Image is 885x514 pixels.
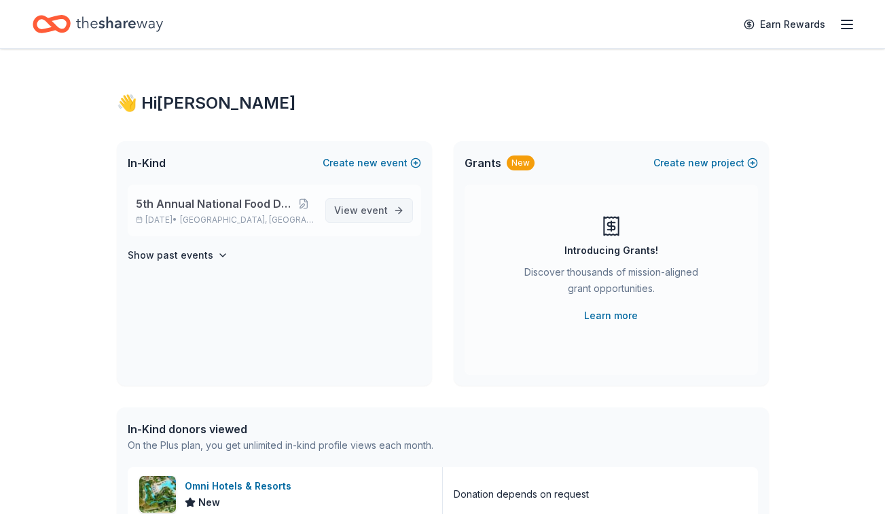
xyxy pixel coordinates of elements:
div: 👋 Hi [PERSON_NAME] [117,92,769,114]
a: View event [325,198,413,223]
span: new [688,155,708,171]
span: Grants [465,155,501,171]
a: Home [33,8,163,40]
a: Earn Rewards [736,12,833,37]
a: Learn more [584,308,638,324]
span: New [198,494,220,511]
button: Createnewevent [323,155,421,171]
div: On the Plus plan, you get unlimited in-kind profile views each month. [128,437,433,454]
img: Image for Omni Hotels & Resorts [139,476,176,513]
div: Introducing Grants! [564,242,658,259]
div: Donation depends on request [454,486,589,502]
div: New [507,155,535,170]
span: 5th Annual National Food Day Auction [136,196,293,212]
h4: Show past events [128,247,213,263]
div: Omni Hotels & Resorts [185,478,297,494]
span: event [361,204,388,216]
span: new [357,155,378,171]
button: Createnewproject [653,155,758,171]
span: In-Kind [128,155,166,171]
button: Show past events [128,247,228,263]
div: Discover thousands of mission-aligned grant opportunities. [519,264,704,302]
div: In-Kind donors viewed [128,421,433,437]
span: [GEOGRAPHIC_DATA], [GEOGRAPHIC_DATA] [180,215,314,225]
p: [DATE] • [136,215,314,225]
span: View [334,202,388,219]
